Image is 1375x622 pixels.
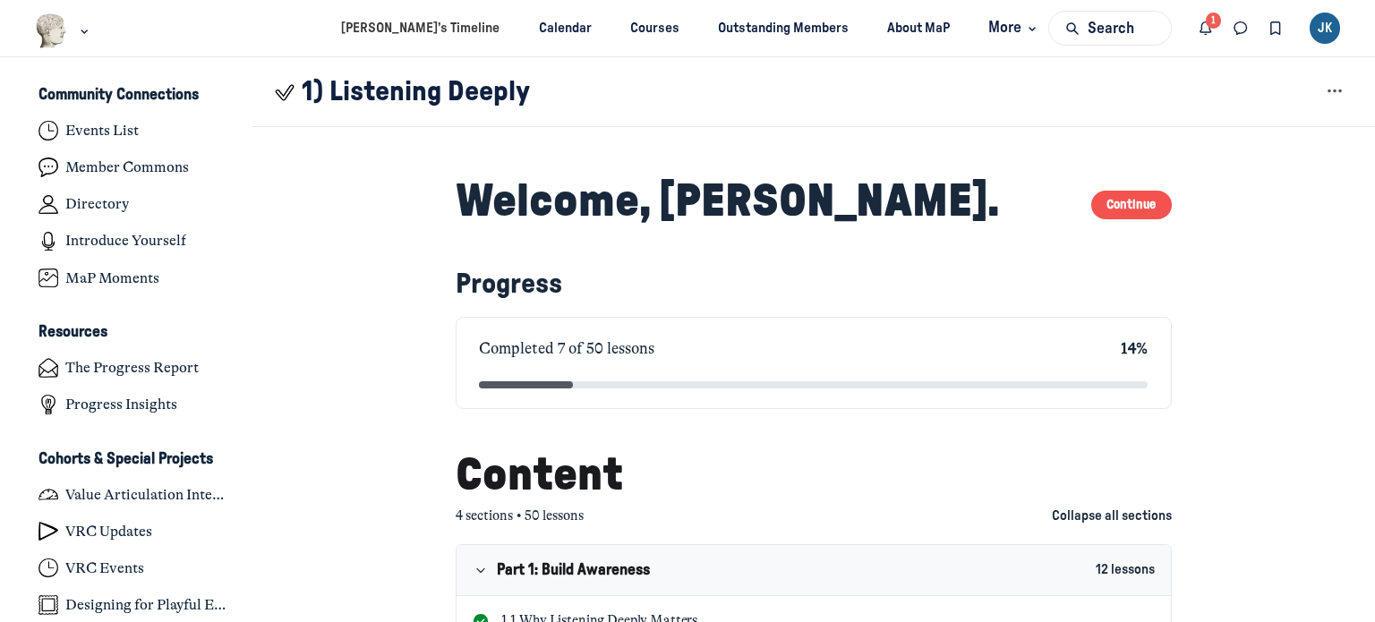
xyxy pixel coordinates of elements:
[1224,11,1259,46] button: Direct messages
[456,507,513,526] span: 4 sections
[65,359,199,377] h4: The Progress Report
[614,12,695,45] a: Courses
[38,86,199,105] h3: Community Connections
[23,551,248,584] a: VRC Events
[1052,509,1172,523] span: Collapse all sections
[973,12,1049,45] button: More
[517,503,521,528] span: •
[23,261,248,294] a: MaP Moments
[23,318,248,348] button: ResourcesCollapse space
[1310,13,1341,44] button: User menu options
[1052,503,1172,528] button: Collapse all sections
[23,188,248,221] a: Directory
[23,81,248,111] button: Community ConnectionsCollapse space
[988,16,1041,40] span: More
[23,352,248,385] a: The Progress Report
[456,174,999,229] h2: Welcome, [PERSON_NAME].
[65,269,159,287] h4: MaP Moments
[456,268,1172,301] h3: Progress
[23,115,248,148] a: Events List
[65,559,144,577] h4: VRC Events
[65,122,139,140] h4: Events List
[1323,80,1346,103] svg: Space settings
[1189,11,1224,46] button: Notifications
[23,444,248,474] button: Cohorts & Special ProjectsCollapse space
[457,545,1171,596] button: Part 1: Build Awareness12 lessons
[479,340,654,357] span: Completed 7 of 50 lessons
[65,486,232,504] h4: Value Articulation Intensive (Cultural Leadership Lab)
[23,588,248,621] a: Designing for Playful Engagement
[38,323,107,342] h3: Resources
[872,12,966,45] a: About MaP
[703,12,865,45] a: Outstanding Members
[326,12,516,45] a: [PERSON_NAME]’s Timeline
[1121,339,1148,359] span: 14 %
[252,57,1375,127] header: Page Header
[23,225,248,258] a: Introduce Yourself
[23,515,248,548] a: VRC Updates
[23,388,248,422] a: Progress Insights
[35,12,93,50] button: Museums as Progress logo
[65,232,186,250] h4: Introduce Yourself
[65,596,232,614] h4: Designing for Playful Engagement
[1310,13,1341,44] div: JK
[23,151,248,184] a: Member Commons
[525,507,584,526] span: 50 lessons
[65,523,152,541] h4: VRC Updates
[1317,74,1352,109] button: Space settings
[23,478,248,511] a: Value Articulation Intensive (Cultural Leadership Lab)
[456,447,1172,503] h2: Content
[497,560,650,580] span: Part 1: Build Awareness
[523,12,607,45] a: Calendar
[1048,11,1172,46] button: Search
[38,450,213,469] h3: Cohorts & Special Projects
[302,75,530,108] h1: 1) Listening Deeply
[35,13,68,48] img: Museums as Progress logo
[65,396,177,413] h4: Progress Insights
[65,158,189,176] h4: Member Commons
[1096,560,1155,580] span: 12 lessons
[1258,11,1293,46] button: Bookmarks
[65,195,129,213] h4: Directory
[1091,191,1172,220] button: Continue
